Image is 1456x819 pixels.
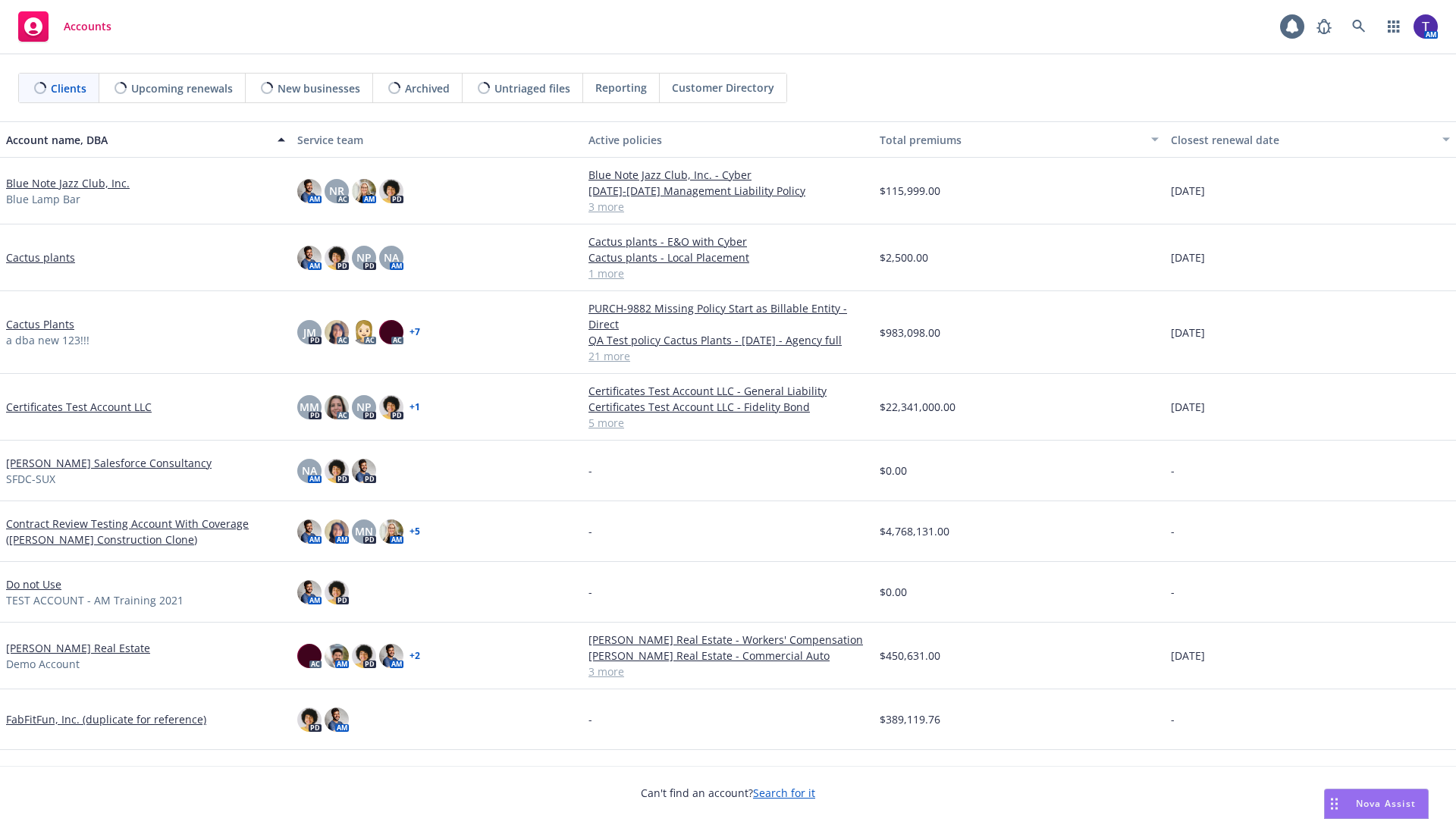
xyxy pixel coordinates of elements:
[588,348,868,364] a: 21 more
[880,711,940,727] span: $389,119.76
[494,80,570,96] span: Untriaged files
[1344,11,1374,42] a: Search
[379,179,403,203] img: photo
[1171,132,1433,148] div: Closest renewal date
[405,80,450,96] span: Archived
[379,519,403,544] img: photo
[588,132,868,148] div: Active policies
[325,246,349,270] img: photo
[880,249,928,265] span: $2,500.00
[297,519,322,544] img: photo
[302,463,317,479] span: NA
[1309,11,1339,42] a: Report a Bug
[588,183,868,199] a: [DATE]-[DATE] Management Liability Policy
[6,249,75,265] a: Cactus plants
[131,80,233,96] span: Upcoming renewals
[1171,249,1205,265] span: [DATE]
[325,459,349,483] img: photo
[1171,584,1175,600] span: -
[6,576,61,592] a: Do not Use
[6,471,55,487] span: SFDC-SUX
[588,332,868,348] a: QA Test policy Cactus Plants - [DATE] - Agency full
[1171,399,1205,415] span: [DATE]
[352,320,376,344] img: photo
[64,20,111,33] span: Accounts
[12,5,118,48] a: Accounts
[297,580,322,604] img: photo
[641,785,815,801] span: Can't find an account?
[6,656,80,672] span: Demo Account
[297,644,322,668] img: photo
[1171,463,1175,479] span: -
[753,786,815,800] a: Search for it
[588,265,868,281] a: 1 more
[291,121,582,158] button: Service team
[588,584,592,600] span: -
[325,580,349,604] img: photo
[880,648,940,664] span: $450,631.00
[880,183,940,199] span: $115,999.00
[379,644,403,668] img: photo
[325,708,349,732] img: photo
[880,463,907,479] span: $0.00
[1325,789,1344,818] div: Drag to move
[1324,789,1429,819] button: Nova Assist
[51,80,86,96] span: Clients
[1171,648,1205,664] span: [DATE]
[325,395,349,419] img: photo
[329,183,344,199] span: NR
[384,249,399,265] span: NA
[297,179,322,203] img: photo
[880,399,955,415] span: $22,341,000.00
[1171,183,1205,199] span: [DATE]
[880,132,1142,148] div: Total premiums
[588,167,868,183] a: Blue Note Jazz Club, Inc. - Cyber
[379,320,403,344] img: photo
[409,328,420,337] a: + 7
[588,711,592,727] span: -
[297,132,576,148] div: Service team
[409,527,420,536] a: + 5
[1414,14,1438,39] img: photo
[300,399,319,415] span: MM
[6,132,268,148] div: Account name, DBA
[880,325,940,340] span: $983,098.00
[588,300,868,332] a: PURCH-9882 Missing Policy Start as Billable Entity - Direct
[582,121,874,158] button: Active policies
[325,644,349,668] img: photo
[6,455,212,471] a: [PERSON_NAME] Salesforce Consultancy
[6,640,150,656] a: [PERSON_NAME] Real Estate
[6,592,184,608] span: TEST ACCOUNT - AM Training 2021
[409,403,420,412] a: + 1
[6,399,152,415] a: Certificates Test Account LLC
[325,320,349,344] img: photo
[325,519,349,544] img: photo
[588,199,868,215] a: 3 more
[303,325,316,340] span: JM
[588,523,592,539] span: -
[355,523,373,539] span: MN
[6,175,130,191] a: Blue Note Jazz Club, Inc.
[1356,797,1416,810] span: Nova Assist
[1379,11,1409,42] a: Switch app
[297,708,322,732] img: photo
[588,664,868,679] a: 3 more
[1171,325,1205,340] span: [DATE]
[880,523,949,539] span: $4,768,131.00
[379,395,403,419] img: photo
[297,246,322,270] img: photo
[1171,711,1175,727] span: -
[595,80,647,96] span: Reporting
[588,648,868,664] a: [PERSON_NAME] Real Estate - Commercial Auto
[874,121,1165,158] button: Total premiums
[880,584,907,600] span: $0.00
[588,632,868,648] a: [PERSON_NAME] Real Estate - Workers' Compensation
[1165,121,1456,158] button: Closest renewal date
[588,383,868,399] a: Certificates Test Account LLC - General Liability
[352,179,376,203] img: photo
[6,332,89,348] span: a dba new 123!!!
[588,415,868,431] a: 5 more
